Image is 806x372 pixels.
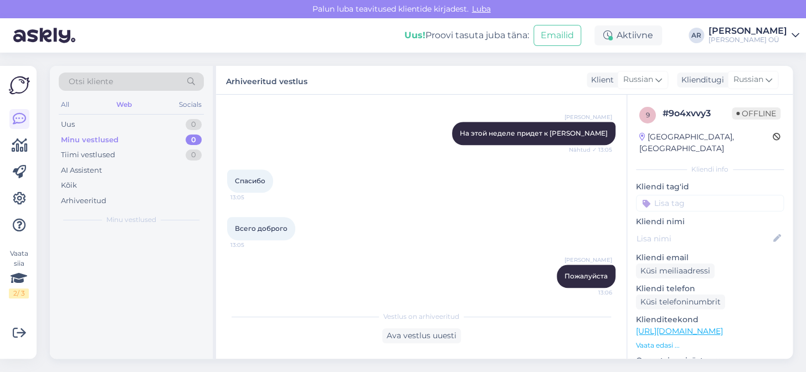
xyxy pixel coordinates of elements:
div: Aktiivne [594,25,662,45]
span: Vestlus on arhiveeritud [383,312,459,322]
div: Uus [61,119,75,130]
div: 0 [186,119,202,130]
div: Arhiveeritud [61,195,106,206]
p: Operatsioonisüsteem [636,355,784,366]
div: Küsi telefoninumbrit [636,294,725,309]
button: Emailid [533,25,581,46]
span: 13:05 [230,241,272,249]
div: 2 / 3 [9,288,29,298]
div: # 9o4xvvy3 [663,107,732,120]
span: Offline [732,107,781,120]
div: Kliendi info [636,164,784,174]
div: [PERSON_NAME] [709,27,787,35]
b: Uus! [404,30,425,40]
span: Nähtud ✓ 13:05 [569,146,612,154]
span: 13:05 [230,193,272,201]
div: AI Assistent [61,165,102,176]
span: Russian [733,74,763,86]
div: Proovi tasuta juba täna: [404,29,529,42]
span: [PERSON_NAME] [564,256,612,264]
span: Luba [469,4,494,14]
input: Lisa tag [636,195,784,211]
span: [PERSON_NAME] [564,113,612,121]
span: Пожалуйста [564,272,608,280]
p: Klienditeekond [636,314,784,325]
div: AR [689,28,704,43]
div: Klient [587,74,614,86]
p: Kliendi nimi [636,216,784,228]
div: Klienditugi [677,74,724,86]
span: Minu vestlused [106,215,156,225]
div: 0 [186,135,202,146]
span: Всего доброго [235,224,288,232]
p: Kliendi telefon [636,283,784,294]
span: На этой неделе придет к [PERSON_NAME] [460,129,608,137]
img: Askly Logo [9,75,30,96]
div: All [59,97,71,112]
p: Kliendi tag'id [636,181,784,193]
a: [PERSON_NAME][PERSON_NAME] OÜ [709,27,799,44]
div: Küsi meiliaadressi [636,263,715,278]
div: Ava vestlus uuesti [382,328,461,343]
div: Socials [177,97,204,112]
span: Russian [623,74,653,86]
span: Otsi kliente [69,76,113,87]
div: 0 [186,149,202,161]
div: Web [114,97,134,112]
div: [PERSON_NAME] OÜ [709,35,787,44]
p: Vaata edasi ... [636,340,784,350]
span: 9 [646,111,650,119]
a: [URL][DOMAIN_NAME] [636,326,723,336]
div: Tiimi vestlused [61,149,115,161]
div: Vaata siia [9,249,29,298]
div: [GEOGRAPHIC_DATA], [GEOGRAPHIC_DATA] [639,131,773,154]
label: Arhiveeritud vestlus [226,73,307,87]
div: Minu vestlused [61,135,119,146]
input: Lisa nimi [636,232,771,245]
span: 13:06 [571,288,612,297]
div: Kõik [61,180,77,191]
p: Kliendi email [636,252,784,263]
span: Спасибо [235,177,265,185]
